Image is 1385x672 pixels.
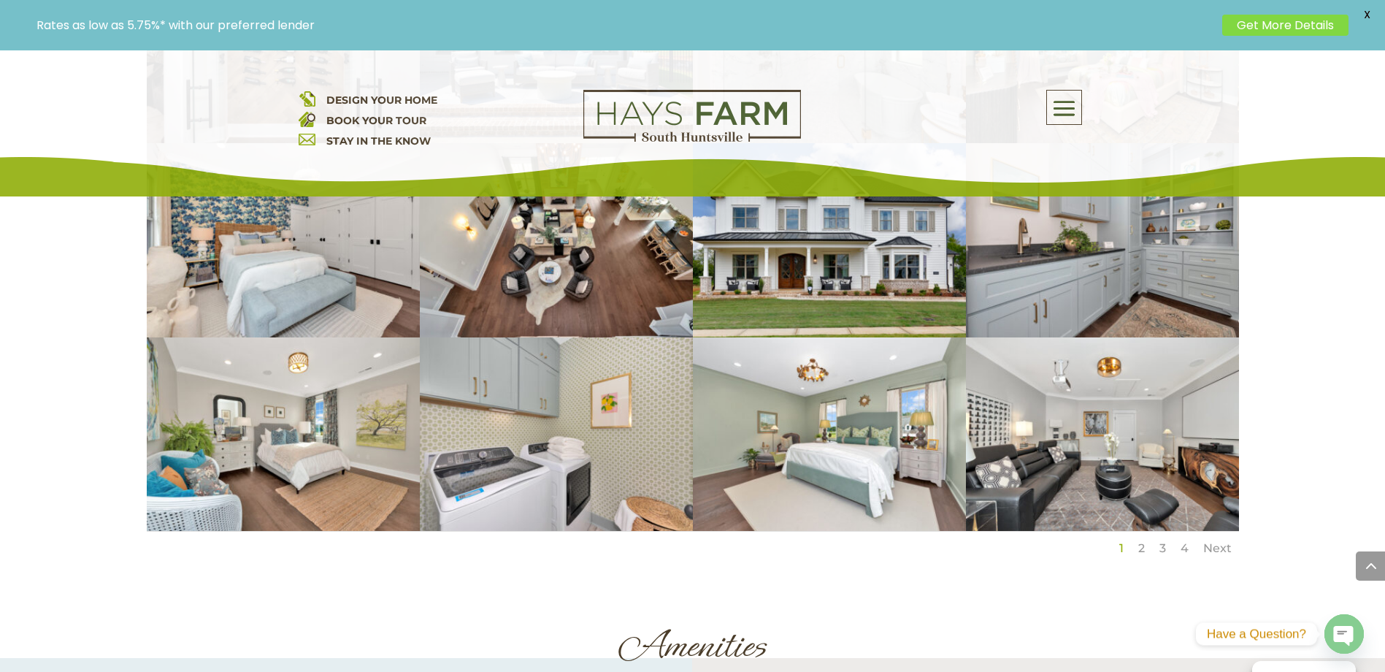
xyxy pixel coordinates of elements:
a: BOOK YOUR TOUR [326,114,426,127]
a: 1 [1119,541,1124,555]
img: 2106-Forest-Gate-70-400x284.jpg [693,337,966,532]
img: book your home tour [299,110,315,127]
a: 3 [1159,541,1166,555]
img: 2106-Forest-Gate-69-400x284.jpg [966,337,1239,532]
a: DESIGN YOUR HOME [326,93,437,107]
img: 2106-Forest-Gate-81-400x284.jpg [147,143,420,337]
img: 2106-Forest-Gate-52-400x284.jpg [966,143,1239,337]
span: X [1356,4,1378,26]
img: 2106-Forest-Gate-73-400x284.jpg [420,337,693,532]
a: Get More Details [1222,15,1348,36]
img: 2106-Forest-Gate-74-400x284.jpg [147,337,420,532]
img: design your home [299,90,315,107]
a: hays farm homes huntsville development [583,132,801,145]
a: 4 [1181,541,1189,555]
a: Next [1203,541,1232,555]
a: 2 [1138,541,1145,555]
a: STAY IN THE KNOW [326,134,431,148]
img: hays farm homes [693,143,966,337]
img: 2106-Forest-Gate-79-400x284.jpg [420,143,693,337]
p: Rates as low as 5.75%* with our preferred lender [37,18,1215,32]
img: Logo [583,90,801,142]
